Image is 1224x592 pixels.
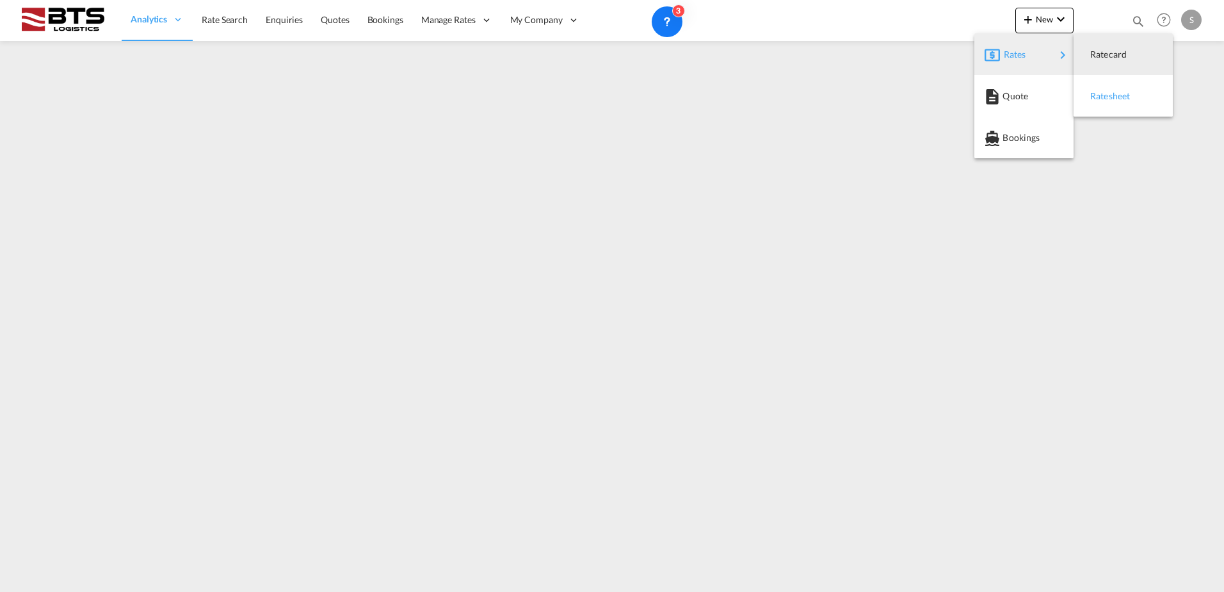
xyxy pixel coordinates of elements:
[1055,47,1070,63] md-icon: icon-chevron-right
[985,80,1063,112] div: Quote
[1084,80,1163,112] div: Ratesheet
[1003,125,1017,151] span: Bookings
[974,117,1074,158] button: Bookings
[1090,42,1104,67] span: Ratecard
[974,75,1074,117] button: Quote
[1090,83,1104,109] span: Ratesheet
[1004,42,1019,67] span: Rates
[1003,83,1017,109] span: Quote
[985,122,1063,154] div: Bookings
[1084,38,1163,70] div: Ratecard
